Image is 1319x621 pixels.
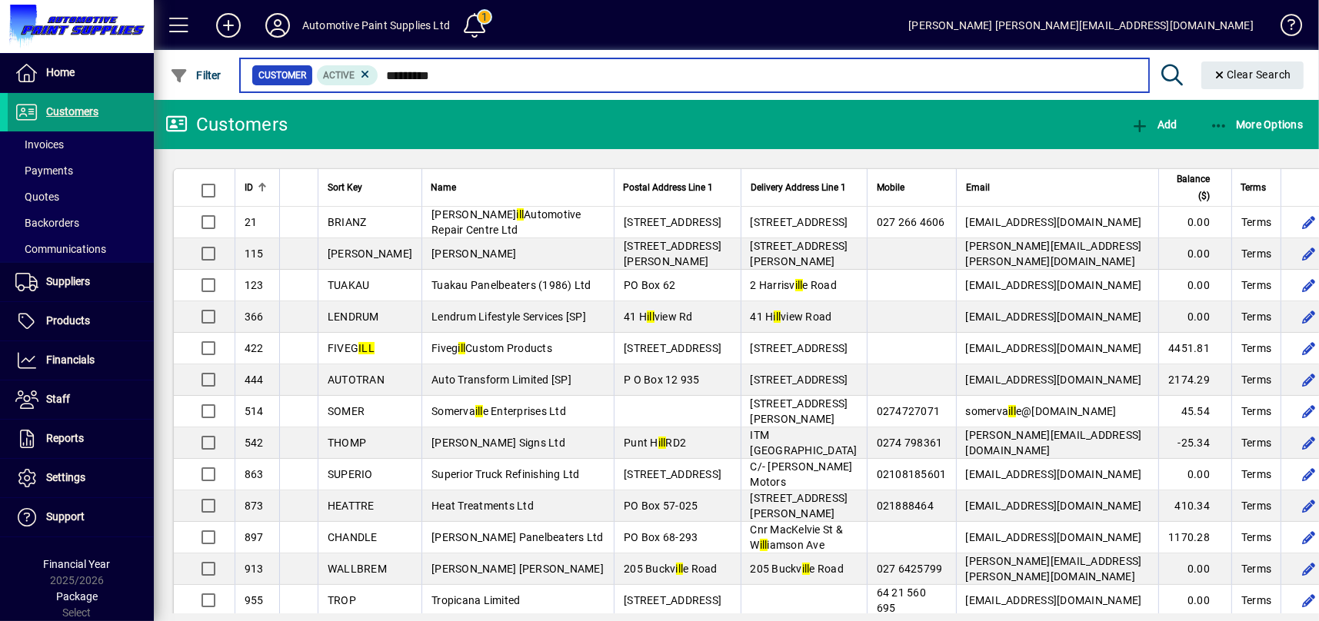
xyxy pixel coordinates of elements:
[1241,498,1271,513] span: Terms
[328,342,375,354] span: FIVEG
[658,437,666,449] em: ill
[46,432,84,444] span: Reports
[8,498,154,536] a: Support
[1158,396,1231,427] td: 45.54
[1241,214,1271,230] span: Terms
[624,594,721,606] span: [STREET_ADDRESS]
[877,405,941,417] span: 0274727071
[751,460,853,488] span: C/- [PERSON_NAME] Motors
[1168,171,1224,204] div: Balance ($)
[1158,364,1231,396] td: 2174.29
[774,310,781,323] em: ill
[165,112,288,137] div: Customers
[1241,403,1271,419] span: Terms
[760,539,768,551] em: ill
[877,500,934,512] span: 021888464
[1241,435,1271,450] span: Terms
[795,279,803,291] em: ill
[966,374,1142,386] span: [EMAIL_ADDRESS][DOMAIN_NAME]
[431,531,604,543] span: [PERSON_NAME] Panelbeaters Ltd
[431,500,534,512] span: Heat Treatments Ltd
[328,500,375,512] span: HEATTRE
[1008,405,1016,417] em: ill
[1158,238,1231,270] td: 0.00
[8,54,154,92] a: Home
[8,158,154,184] a: Payments
[624,216,721,228] span: [STREET_ADDRESS]
[245,374,264,386] span: 444
[15,191,59,203] span: Quotes
[245,437,264,449] span: 542
[328,374,385,386] span: AUTOTRAN
[877,586,926,614] span: 64 21 560 695
[431,179,605,196] div: Name
[624,310,693,323] span: 41 H view Rd
[1241,179,1267,196] span: Terms
[751,279,838,291] span: 2 Harrisv e Road
[46,275,90,287] span: Suppliers
[245,279,264,291] span: 123
[245,500,264,512] span: 873
[1241,277,1271,293] span: Terms
[966,594,1142,606] span: [EMAIL_ADDRESS][DOMAIN_NAME]
[15,164,73,177] span: Payments
[15,138,64,151] span: Invoices
[877,437,943,449] span: 0274 798361
[8,184,154,210] a: Quotes
[802,563,810,575] em: ill
[877,179,947,196] div: Mobile
[966,342,1142,354] span: [EMAIL_ADDRESS][DOMAIN_NAME]
[245,468,264,480] span: 863
[245,405,264,417] span: 514
[966,405,1117,417] span: somerva e@[DOMAIN_NAME]
[624,240,721,267] span: [STREET_ADDRESS][PERSON_NAME]
[1158,522,1231,553] td: 1170.28
[1241,340,1271,356] span: Terms
[1158,585,1231,616] td: 0.00
[1241,561,1271,576] span: Terms
[328,310,379,323] span: LENDRUM
[1158,270,1231,301] td: 0.00
[166,61,225,89] button: Filter
[328,594,356,606] span: TROP
[431,374,571,386] span: Auto Transform Limited [SP]
[46,66,75,78] span: Home
[1269,3,1300,53] a: Knowledge Base
[8,302,154,340] a: Products
[1210,118,1304,131] span: More Options
[1241,372,1271,387] span: Terms
[245,563,264,575] span: 913
[358,342,375,354] em: ILL
[966,240,1142,267] span: [PERSON_NAME][EMAIL_ADDRESS][PERSON_NAME][DOMAIN_NAME]
[1241,593,1271,608] span: Terms
[1158,333,1231,364] td: 4451.81
[751,179,846,196] span: Delivery Address Line 1
[253,12,302,39] button: Profile
[245,179,270,196] div: ID
[204,12,253,39] button: Add
[966,279,1142,291] span: [EMAIL_ADDRESS][DOMAIN_NAME]
[1158,207,1231,238] td: 0.00
[751,429,858,457] span: ITM [GEOGRAPHIC_DATA]
[1241,309,1271,324] span: Terms
[751,342,848,354] span: [STREET_ADDRESS]
[8,459,154,497] a: Settings
[517,208,525,221] em: ill
[751,374,848,386] span: [STREET_ADDRESS]
[1241,530,1271,545] span: Terms
[8,236,154,262] a: Communications
[475,405,483,417] em: ill
[302,13,450,38] div: Automotive Paint Supplies Ltd
[8,380,154,419] a: Staff
[56,590,98,603] span: Package
[431,208,581,236] span: [PERSON_NAME] Automotive Repair Centre Ltd
[1214,68,1292,81] span: Clear Search
[1168,171,1210,204] span: Balance ($)
[323,70,355,81] span: Active
[624,279,675,291] span: PO Box 62
[1241,467,1271,482] span: Terms
[245,310,264,323] span: 366
[1206,111,1307,138] button: More Options
[317,65,378,85] mat-chip: Activation Status: Active
[328,437,366,449] span: THOMP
